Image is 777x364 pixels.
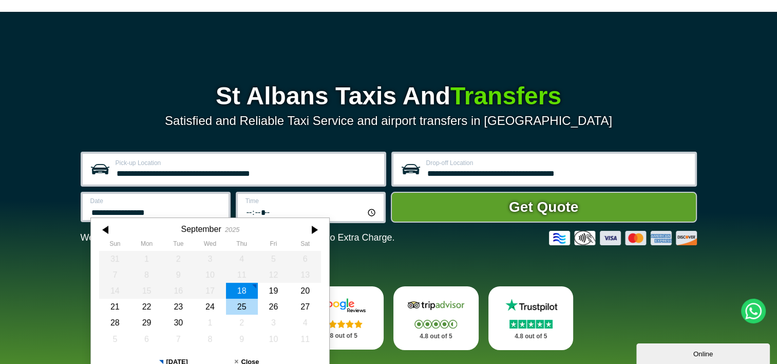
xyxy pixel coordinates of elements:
[277,232,394,243] span: The Car at No Extra Charge.
[549,231,697,245] img: Credit And Debit Cards
[289,240,321,250] th: Saturday
[488,286,574,350] a: Trustpilot Stars 4.8 out of 5
[289,251,321,267] div: 06 September 2025
[225,331,257,347] div: 09 October 2025
[225,283,257,299] div: 18 September 2025
[426,160,689,166] label: Drop-off Location
[257,331,289,347] div: 10 October 2025
[194,315,226,331] div: 01 October 2025
[391,192,697,223] button: Get Quote
[130,283,162,299] div: 15 September 2025
[224,226,239,233] div: 2025
[130,315,162,331] div: 29 September 2025
[257,240,289,250] th: Friday
[310,330,372,342] p: 4.8 out of 5
[162,283,194,299] div: 16 September 2025
[405,330,467,343] p: 4.8 out of 5
[162,331,194,347] div: 07 October 2025
[99,267,131,283] div: 07 September 2025
[225,267,257,283] div: 11 September 2025
[636,341,772,364] iframe: chat widget
[225,240,257,250] th: Thursday
[405,298,467,313] img: Tripadvisor
[289,315,321,331] div: 04 October 2025
[99,315,131,331] div: 28 September 2025
[289,267,321,283] div: 13 September 2025
[130,299,162,315] div: 22 September 2025
[99,240,131,250] th: Sunday
[289,283,321,299] div: 20 September 2025
[257,283,289,299] div: 19 September 2025
[225,315,257,331] div: 02 October 2025
[90,198,222,204] label: Date
[414,320,457,329] img: Stars
[257,251,289,267] div: 05 September 2025
[298,286,384,350] a: Google Stars 4.8 out of 5
[194,299,226,315] div: 24 September 2025
[194,267,226,283] div: 10 September 2025
[225,251,257,267] div: 04 September 2025
[162,299,194,315] div: 23 September 2025
[81,114,697,128] p: Satisfied and Reliable Taxi Service and airport transfers in [GEOGRAPHIC_DATA]
[162,251,194,267] div: 02 September 2025
[99,331,131,347] div: 05 October 2025
[81,232,395,243] p: We Now Accept Card & Contactless Payment In
[289,331,321,347] div: 11 October 2025
[181,224,221,234] div: September
[257,267,289,283] div: 12 September 2025
[257,299,289,315] div: 26 September 2025
[320,320,363,328] img: Stars
[194,240,226,250] th: Wednesday
[450,82,561,110] span: Transfers
[289,299,321,315] div: 27 September 2025
[81,84,697,108] h1: St Albans Taxis And
[99,251,131,267] div: 31 August 2025
[194,283,226,299] div: 17 September 2025
[500,298,562,313] img: Trustpilot
[509,320,553,329] img: Stars
[99,283,131,299] div: 14 September 2025
[245,198,377,204] label: Time
[130,240,162,250] th: Monday
[116,160,378,166] label: Pick-up Location
[162,240,194,250] th: Tuesday
[130,267,162,283] div: 08 September 2025
[310,298,372,313] img: Google
[257,315,289,331] div: 03 October 2025
[130,251,162,267] div: 01 September 2025
[130,331,162,347] div: 06 October 2025
[393,286,479,350] a: Tripadvisor Stars 4.8 out of 5
[99,299,131,315] div: 21 September 2025
[225,299,257,315] div: 25 September 2025
[162,267,194,283] div: 09 September 2025
[162,315,194,331] div: 30 September 2025
[194,331,226,347] div: 08 October 2025
[194,251,226,267] div: 03 September 2025
[500,330,562,343] p: 4.8 out of 5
